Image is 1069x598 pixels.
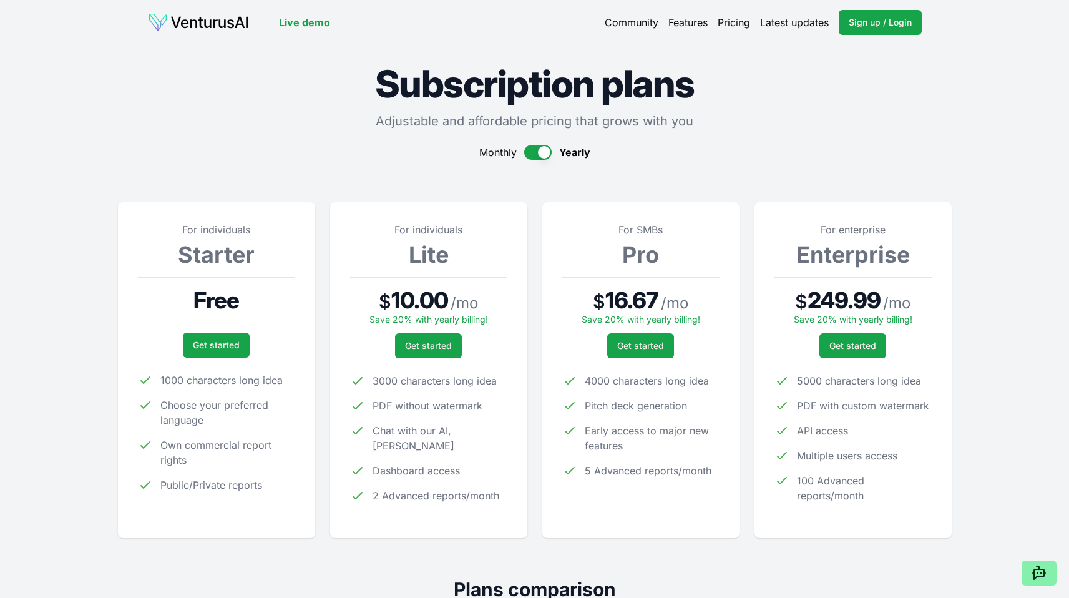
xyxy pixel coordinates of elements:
[605,15,658,30] a: Community
[379,290,391,313] span: $
[160,438,295,468] span: Own commercial report rights
[760,15,829,30] a: Latest updates
[562,222,720,237] p: For SMBs
[718,15,750,30] a: Pricing
[350,222,507,237] p: For individuals
[797,398,929,413] span: PDF with custom watermark
[148,12,249,32] img: logo
[391,288,448,313] span: 10.00
[369,314,488,325] span: Save 20% with yearly billing!
[849,16,912,29] span: Sign up / Login
[350,242,507,267] h3: Lite
[585,463,711,478] span: 5 Advanced reports/month
[774,222,932,237] p: For enterprise
[160,398,295,428] span: Choose your preferred language
[797,473,932,503] span: 100 Advanced reports/month
[562,242,720,267] h3: Pro
[661,293,688,313] span: / mo
[668,15,708,30] a: Features
[797,448,897,463] span: Multiple users access
[479,145,517,160] span: Monthly
[373,398,482,413] span: PDF without watermark
[819,333,886,358] a: Get started
[118,65,952,102] h1: Subscription plans
[797,423,848,438] span: API access
[795,290,808,313] span: $
[138,242,295,267] h3: Starter
[607,333,674,358] a: Get started
[585,423,720,453] span: Early access to major new features
[582,314,700,325] span: Save 20% with yearly billing!
[605,288,659,313] span: 16.67
[279,15,330,30] a: Live demo
[373,463,460,478] span: Dashboard access
[118,112,952,130] p: Adjustable and affordable pricing that grows with you
[138,222,295,237] p: For individuals
[794,314,912,325] span: Save 20% with yearly billing!
[373,373,497,388] span: 3000 characters long idea
[373,488,499,503] span: 2 Advanced reports/month
[373,423,507,453] span: Chat with our AI, [PERSON_NAME]
[160,373,283,388] span: 1000 characters long idea
[839,10,922,35] a: Sign up / Login
[395,333,462,358] a: Get started
[808,288,881,313] span: 249.99
[451,293,478,313] span: / mo
[883,293,910,313] span: / mo
[774,242,932,267] h3: Enterprise
[193,288,239,313] span: Free
[593,290,605,313] span: $
[585,373,709,388] span: 4000 characters long idea
[559,145,590,160] span: Yearly
[160,478,262,493] span: Public/Private reports
[797,373,921,388] span: 5000 characters long idea
[585,398,687,413] span: Pitch deck generation
[183,333,250,358] a: Get started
